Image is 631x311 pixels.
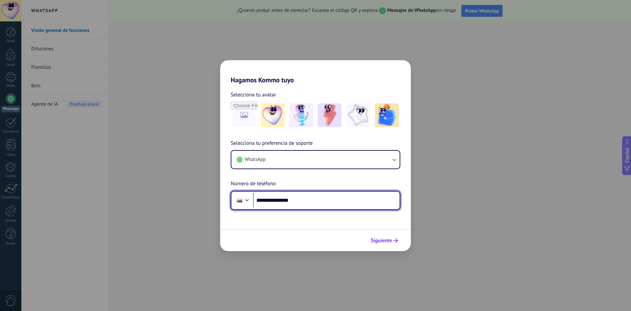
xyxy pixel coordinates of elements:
img: -2.jpeg [290,103,313,127]
span: Siguiente [371,238,392,243]
h2: Hagamos Kommo tuyo [220,60,411,84]
span: WhatsApp [245,156,266,163]
span: Selecciona tu preferencia de soporte [231,139,313,148]
div: Colombia: + 57 [233,194,246,207]
img: -5.jpeg [375,103,399,127]
button: WhatsApp [231,151,400,168]
span: Número de teléfono [231,180,276,188]
img: -1.jpeg [261,103,285,127]
span: Selecciona tu avatar [231,91,276,99]
img: -4.jpeg [346,103,370,127]
button: Siguiente [368,235,401,246]
img: -3.jpeg [318,103,341,127]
